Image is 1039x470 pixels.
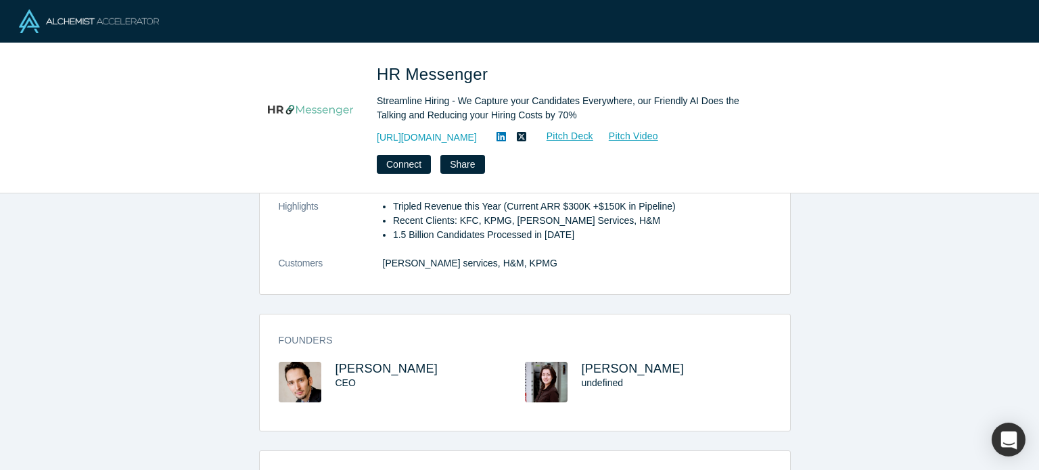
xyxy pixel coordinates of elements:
[377,131,477,145] a: [URL][DOMAIN_NAME]
[377,65,492,83] span: HR Messenger
[279,333,752,348] h3: Founders
[263,62,358,157] img: HR Messenger's Logo
[377,155,431,174] button: Connect
[393,214,771,228] li: Recent Clients: KFC, KPMG, [PERSON_NAME] Services, H&M
[594,128,659,144] a: Pitch Video
[377,94,756,122] div: Streamline Hiring - We Capture your Candidates Everywhere, our Friendly AI Does the Talking and R...
[279,256,383,285] dt: Customers
[440,155,484,174] button: Share
[336,362,438,375] a: [PERSON_NAME]
[582,362,685,375] a: [PERSON_NAME]
[525,362,568,402] img: Yuliya Ten's Profile Image
[279,362,321,402] img: Ruslan Abdulganiyev's Profile Image
[279,199,383,256] dt: Highlights
[393,228,771,242] li: 1.5 Billion Candidates Processed in [DATE]
[582,377,624,388] span: undefined
[383,256,771,271] dd: [PERSON_NAME] services, H&M, KPMG
[393,199,771,214] li: Tripled Revenue this Year (Current ARR $300K +$150K in Pipeline)
[336,377,356,388] span: CEO
[532,128,594,144] a: Pitch Deck
[19,9,159,33] img: Alchemist Logo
